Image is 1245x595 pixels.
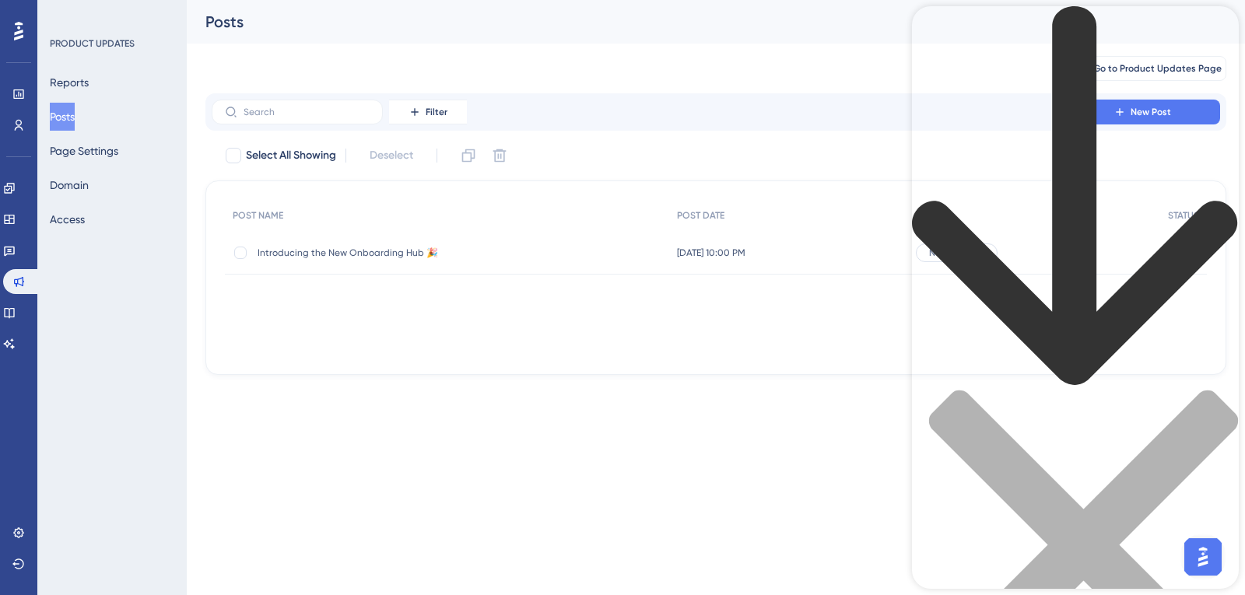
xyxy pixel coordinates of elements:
[677,247,745,259] span: [DATE] 10:00 PM
[244,107,370,117] input: Search
[50,171,89,199] button: Domain
[356,142,427,170] button: Deselect
[50,103,75,131] button: Posts
[37,4,97,23] span: Need Help?
[50,68,89,96] button: Reports
[246,146,336,165] span: Select All Showing
[205,11,1187,33] div: Posts
[9,9,37,37] img: launcher-image-alternative-text
[233,209,283,222] span: POST NAME
[677,209,724,222] span: POST DATE
[370,146,413,165] span: Deselect
[50,205,85,233] button: Access
[50,137,118,165] button: Page Settings
[426,106,447,118] span: Filter
[258,247,507,259] span: Introducing the New Onboarding Hub 🎉
[5,5,42,42] button: Open AI Assistant Launcher
[389,100,467,124] button: Filter
[50,37,135,50] div: PRODUCT UPDATES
